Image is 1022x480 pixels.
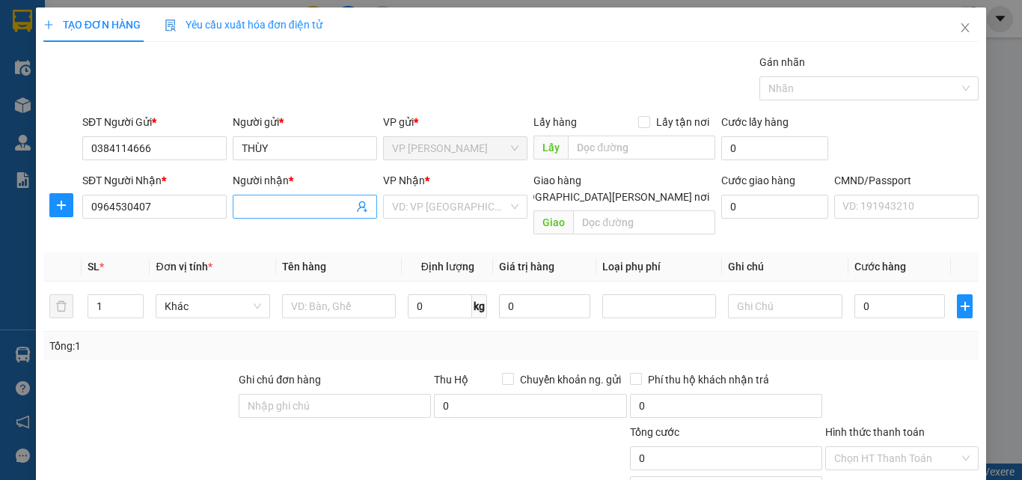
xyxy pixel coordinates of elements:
span: TẠO ĐƠN HÀNG [43,19,141,31]
input: Ghi chú đơn hàng [239,394,431,418]
span: Đơn vị tính [156,261,212,273]
th: Loại phụ phí [596,252,722,282]
span: Tổng cước [630,426,679,438]
span: Chuyển khoản ng. gửi [514,371,627,388]
input: 0 [499,294,590,318]
span: Giá trị hàng [499,261,554,273]
span: VP Bình Thuận [392,137,518,160]
div: SĐT Người Gửi [82,114,227,130]
label: Hình thức thanh toán [825,426,925,438]
label: Cước lấy hàng [721,116,789,128]
span: Tên hàng [282,261,326,273]
span: Cước hàng [854,261,906,273]
span: plus [50,199,73,211]
span: kg [472,294,487,318]
span: Giao hàng [533,174,581,186]
button: delete [49,294,73,318]
span: close [959,22,971,34]
div: Người nhận [233,172,377,189]
span: Yêu cầu xuất hóa đơn điện tử [165,19,322,31]
span: Lấy [533,136,568,160]
span: Giao [533,210,573,234]
button: Close [944,7,986,49]
span: Phí thu hộ khách nhận trả [642,371,775,388]
input: Cước lấy hàng [721,136,828,160]
img: icon [165,19,177,31]
label: Cước giao hàng [721,174,795,186]
span: Định lượng [421,261,474,273]
div: Tổng: 1 [49,338,396,354]
input: Dọc đường [568,136,715,160]
div: VP gửi [383,114,527,130]
input: Dọc đường [573,210,715,234]
span: Lấy tận nơi [650,114,715,130]
span: [GEOGRAPHIC_DATA][PERSON_NAME] nơi [505,189,715,205]
span: VP Nhận [383,174,425,186]
span: Lấy hàng [533,116,577,128]
div: CMND/Passport [834,172,979,189]
input: Ghi Chú [728,294,842,318]
span: Khác [165,295,260,318]
input: Cước giao hàng [721,195,828,219]
div: Người gửi [233,114,377,130]
div: SĐT Người Nhận [82,172,227,189]
span: Thu Hộ [434,374,468,386]
th: Ghi chú [722,252,848,282]
button: plus [957,294,973,318]
input: VD: Bàn, Ghế [282,294,396,318]
button: plus [49,193,73,217]
span: user-add [356,201,368,213]
span: plus [958,300,972,312]
label: Gán nhãn [759,56,805,68]
span: plus [43,19,54,30]
label: Ghi chú đơn hàng [239,374,321,386]
span: SL [88,261,100,273]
